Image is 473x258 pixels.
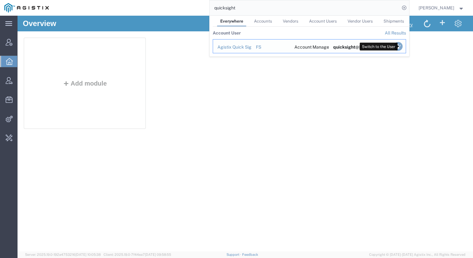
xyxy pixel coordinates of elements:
th: Account User [213,27,241,39]
span: Shipments [384,19,404,24]
div: Account Manager [294,44,324,50]
span: Server: 2025.19.0-192a4753216 [25,253,101,256]
iframe: FS Legacy Container [18,16,473,251]
div: quicksight@agistix.com [333,44,363,50]
table: Search Results [213,27,409,56]
div: Agistix Quick Sight Service User [217,44,247,50]
a: View all account users found by criterion [385,30,406,35]
button: [PERSON_NAME] [418,4,465,12]
a: Feedback [242,253,258,256]
button: Add module [43,64,91,71]
a: Support [226,253,242,256]
span: Vendor Users [348,19,373,24]
span: Copyright © [DATE]-[DATE] Agistix Inc., All Rights Reserved [369,252,465,257]
span: Vendors [283,19,298,24]
span: Everywhere [220,19,243,24]
div: FS [256,44,286,50]
span: Daria Moshkova [419,4,454,11]
span: [DATE] 10:05:38 [75,253,101,256]
span: Client: 2025.19.0-7f44ea7 [104,253,171,256]
div: Active [372,44,386,50]
span: quicksight [333,45,355,50]
span: Account Users [309,19,337,24]
span: [DATE] 09:58:55 [145,253,171,256]
img: logo [4,3,49,13]
input: Search for shipment number, reference number [210,0,400,15]
span: Accounts [254,19,272,24]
